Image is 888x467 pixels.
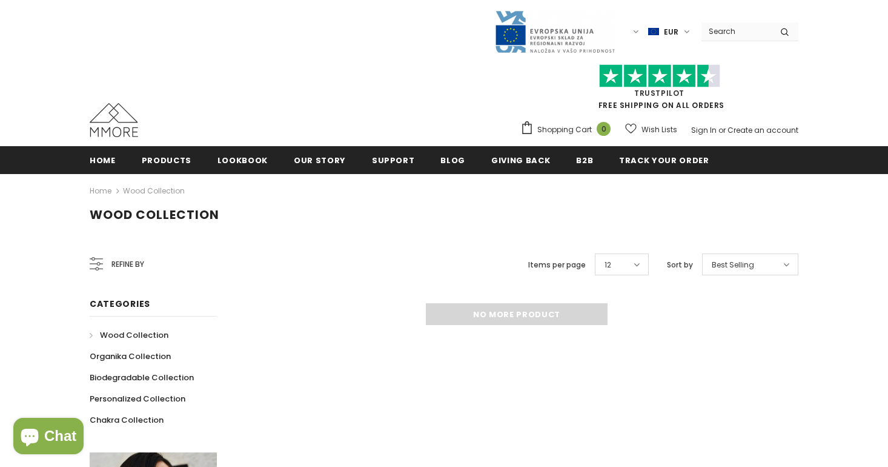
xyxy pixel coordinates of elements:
span: Wish Lists [641,124,677,136]
span: Products [142,155,191,166]
span: support [372,155,415,166]
img: Trust Pilot Stars [599,64,720,88]
a: Products [142,146,191,173]
input: Search Site [701,22,771,40]
span: Wood Collection [90,206,219,223]
span: Blog [440,155,465,166]
a: Lookbook [217,146,268,173]
span: Wood Collection [100,329,168,341]
span: Track your order [619,155,709,166]
span: Chakra Collection [90,414,164,426]
a: Javni Razpis [494,26,615,36]
a: Home [90,146,116,173]
a: Biodegradable Collection [90,367,194,388]
a: Giving back [491,146,550,173]
img: MMORE Cases [90,103,138,137]
span: EUR [664,26,678,38]
span: Best Selling [712,259,754,271]
a: Wood Collection [90,324,168,346]
span: Categories [90,298,150,310]
a: Shopping Cart 0 [520,121,617,139]
span: FREE SHIPPING ON ALL ORDERS [520,70,798,110]
a: Trustpilot [634,88,684,98]
inbox-online-store-chat: Shopify online store chat [10,418,87,457]
span: 0 [597,122,611,136]
a: Wood Collection [123,186,185,196]
span: Biodegradable Collection [90,372,194,383]
a: Wish Lists [625,119,677,140]
span: Organika Collection [90,351,171,362]
img: Javni Razpis [494,10,615,54]
a: Sign In [691,125,717,135]
a: support [372,146,415,173]
span: Personalized Collection [90,393,185,405]
span: Shopping Cart [537,124,592,136]
a: B2B [576,146,593,173]
a: Our Story [294,146,346,173]
span: 12 [605,259,611,271]
a: Chakra Collection [90,409,164,431]
a: Create an account [727,125,798,135]
a: Organika Collection [90,346,171,367]
a: Home [90,184,111,198]
span: or [718,125,726,135]
a: Blog [440,146,465,173]
span: Refine by [111,258,144,271]
label: Sort by [667,259,693,271]
a: Personalized Collection [90,388,185,409]
span: Our Story [294,155,346,166]
label: Items per page [528,259,586,271]
span: Lookbook [217,155,268,166]
span: B2B [576,155,593,166]
a: Track your order [619,146,709,173]
span: Home [90,155,116,166]
span: Giving back [491,155,550,166]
